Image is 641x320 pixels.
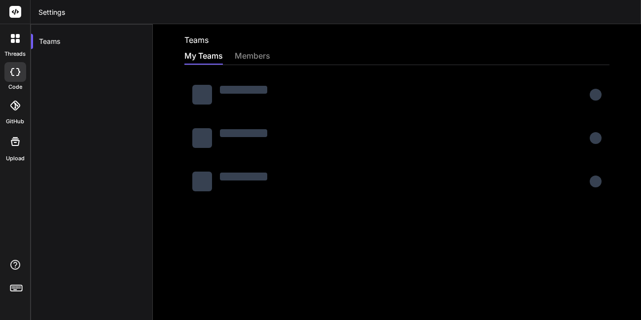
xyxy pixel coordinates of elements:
[31,31,152,52] div: Teams
[6,117,24,126] label: GitHub
[235,50,270,64] div: members
[8,83,22,91] label: code
[184,34,209,46] h2: Teams
[184,50,223,64] div: My Teams
[4,50,26,58] label: threads
[6,154,25,163] label: Upload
